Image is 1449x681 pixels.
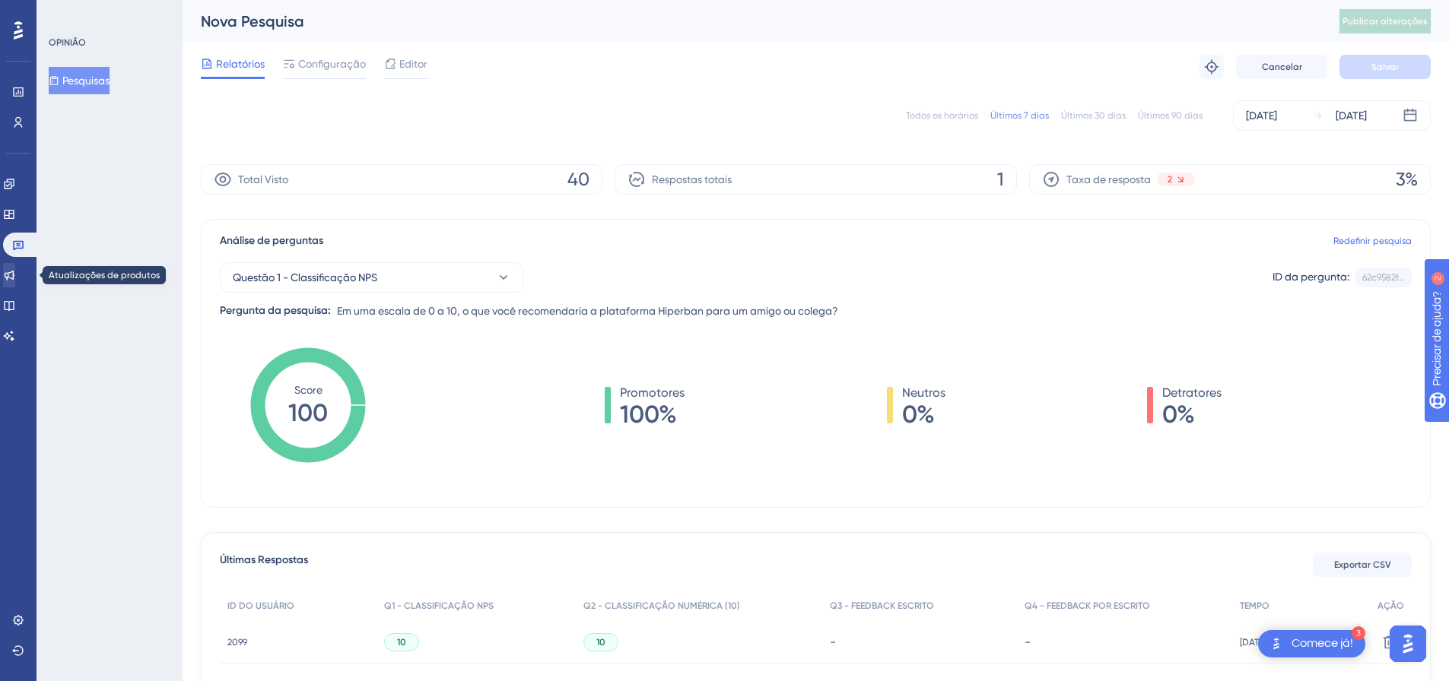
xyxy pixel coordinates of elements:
font: 0% [1162,400,1195,429]
img: imagem-do-lançador-texto-alternativo [1267,635,1285,653]
font: 2099 [227,637,247,648]
font: [DATE] [1336,109,1367,122]
font: Configuração [298,58,366,70]
font: ID da pergunta: [1273,271,1349,283]
font: Editor [399,58,427,70]
font: 10 [397,637,406,648]
button: Cancelar [1236,55,1327,79]
font: Respostas totais [652,173,732,185]
font: Publicar alterações [1343,16,1428,27]
button: Salvar [1339,55,1431,79]
font: Neutros [902,385,945,400]
font: Em uma escala de 0 a 10, o que você recomendaria a plataforma Hiperban para um amigo ou colega? [337,305,838,317]
font: 3 [1356,629,1361,638]
iframe: Iniciador do Assistente de IA do UserGuiding [1385,621,1431,667]
font: 0% [902,400,935,429]
button: Exportar CSV [1313,553,1412,577]
font: Total Visto [238,173,288,185]
font: [DATE] 13:24 [1240,637,1288,648]
font: Últimos 90 dias [1138,110,1203,121]
font: Q2 - CLASSIFICAÇÃO NUMÉRICA (10) [583,600,740,611]
font: OPINIÃO [49,37,86,48]
font: Questão 1 - Classificação NPS [233,271,377,283]
font: Análise de perguntas [220,234,323,247]
font: Nova Pesquisa [201,12,304,30]
button: Questão 1 - Classificação NPS [220,262,524,293]
font: Q4 - FEEDBACK POR ESCRITO [1025,600,1150,611]
font: Últimos 7 dias [990,110,1049,121]
font: 62c9582f... [1362,272,1405,283]
font: Q3 - FEEDBACK ESCRITO [830,600,934,611]
font: Redefinir pesquisa [1333,236,1412,246]
font: [DATE] [1246,109,1277,122]
font: Salvar [1371,62,1399,72]
font: ID DO USUÁRIO [227,600,294,611]
font: Todos os horários [906,110,978,121]
button: Pesquisas [49,67,110,94]
font: Exportar CSV [1334,559,1391,570]
font: 100% [620,400,677,429]
font: Relatórios [216,58,265,70]
font: 1 [997,169,1004,190]
font: Precisar de ajuda? [36,7,131,18]
font: AÇÃO [1378,600,1404,611]
font: Detratores [1162,385,1222,400]
font: Promotores [620,385,685,400]
div: Abra a lista de verificação Comece!, módulos restantes: 3 [1258,630,1365,657]
font: - [830,635,836,649]
font: 2 [141,9,146,17]
font: Pesquisas [62,74,110,87]
tspan: 100 [288,398,328,427]
font: 3% [1396,169,1418,190]
font: Comece já! [1292,637,1353,649]
font: - [1025,635,1031,649]
font: Q1 - CLASSIFICAÇÃO NPS [384,600,494,611]
font: 10 [596,637,605,648]
font: 40 [567,169,589,190]
button: Publicar alterações [1339,9,1431,33]
font: TEMPO [1240,600,1269,611]
font: Últimas Respostas [220,553,308,566]
font: Últimos 30 dias [1061,110,1126,121]
font: Pergunta da pesquisa: [220,304,331,317]
font: 2 [1168,174,1172,185]
font: Cancelar [1262,62,1302,72]
font: Taxa de resposta [1066,173,1151,185]
tspan: Score [294,384,323,396]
